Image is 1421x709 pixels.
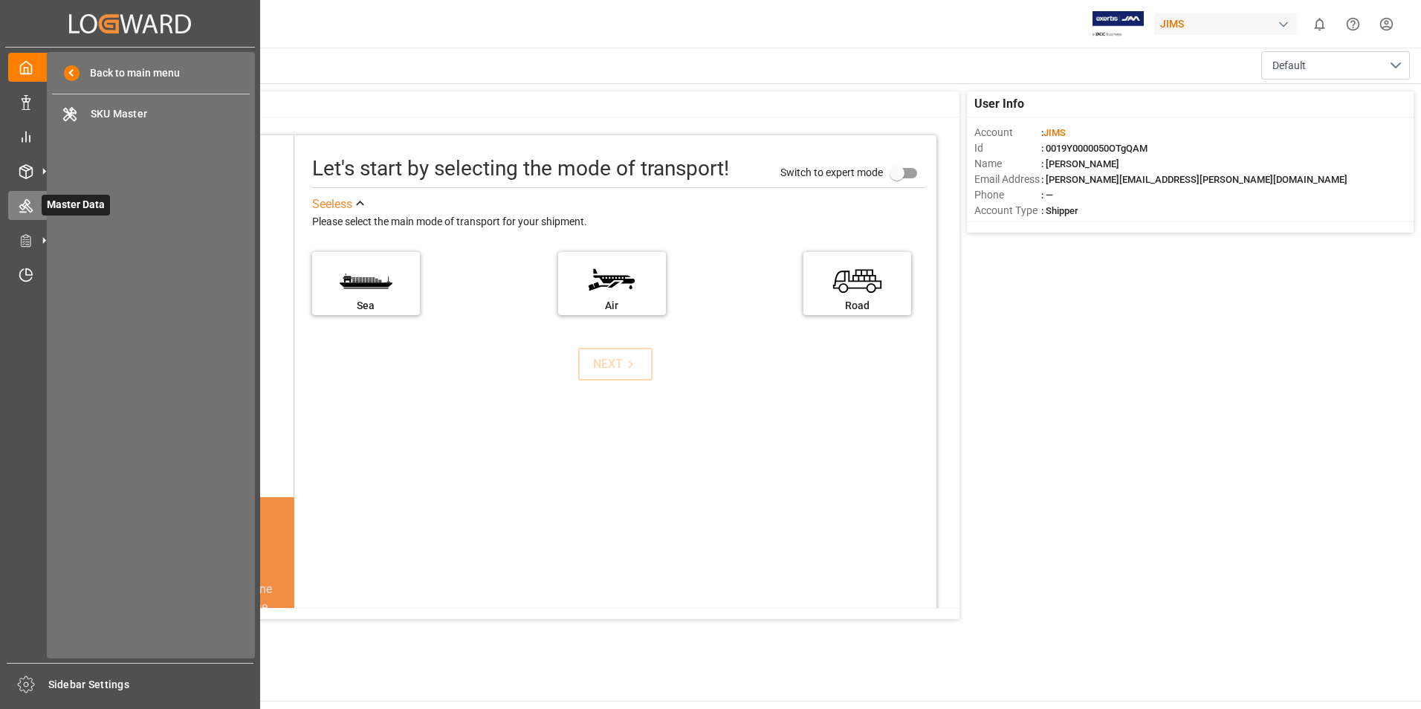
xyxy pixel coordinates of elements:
[780,166,883,178] span: Switch to expert mode
[48,677,254,693] span: Sidebar Settings
[1043,127,1066,138] span: JIMS
[273,580,294,705] button: next slide / item
[1041,127,1066,138] span: :
[1041,143,1148,154] span: : 0019Y0000050OTgQAM
[52,100,250,129] a: SKU Master
[312,213,926,231] div: Please select the main mode of transport for your shipment.
[1261,51,1410,80] button: open menu
[80,65,180,81] span: Back to main menu
[811,298,904,314] div: Road
[566,298,658,314] div: Air
[974,140,1041,156] span: Id
[8,87,252,116] a: Data Management
[91,106,250,122] span: SKU Master
[974,95,1024,113] span: User Info
[593,355,638,373] div: NEXT
[42,195,110,216] span: Master Data
[1154,13,1297,35] div: JIMS
[8,260,252,289] a: Timeslot Management V2
[974,203,1041,218] span: Account Type
[974,187,1041,203] span: Phone
[1041,174,1347,185] span: : [PERSON_NAME][EMAIL_ADDRESS][PERSON_NAME][DOMAIN_NAME]
[1041,190,1053,201] span: : —
[1041,158,1119,169] span: : [PERSON_NAME]
[320,298,412,314] div: Sea
[1041,205,1078,216] span: : Shipper
[974,172,1041,187] span: Email Address
[1272,58,1306,74] span: Default
[1336,7,1370,41] button: Help Center
[312,153,729,184] div: Let's start by selecting the mode of transport!
[1303,7,1336,41] button: show 0 new notifications
[8,53,252,82] a: My Cockpit
[1093,11,1144,37] img: Exertis%20JAM%20-%20Email%20Logo.jpg_1722504956.jpg
[1154,10,1303,38] button: JIMS
[312,195,352,213] div: See less
[578,348,653,381] button: NEXT
[974,125,1041,140] span: Account
[974,156,1041,172] span: Name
